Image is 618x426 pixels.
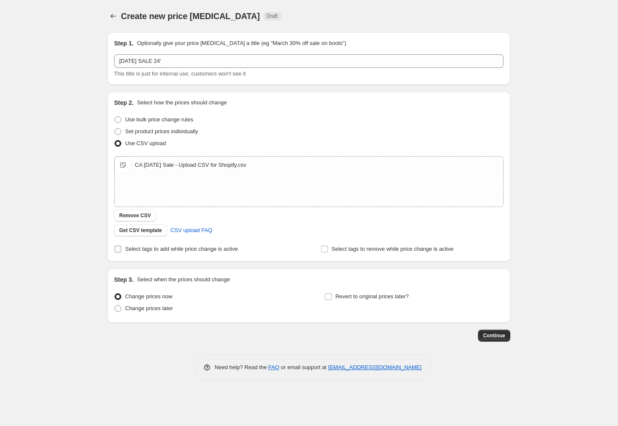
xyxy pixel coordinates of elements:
h2: Step 3. [114,275,134,284]
p: Select how the prices should change [137,98,227,107]
span: Select tags to add while price change is active [125,246,238,252]
span: Change prices now [125,293,172,300]
span: Change prices later [125,305,173,311]
span: Create new price [MEDICAL_DATA] [121,11,260,21]
span: Set product prices individually [125,128,198,135]
span: Select tags to remove while price change is active [332,246,454,252]
span: Need help? Read the [215,364,268,370]
a: FAQ [268,364,280,370]
div: CA [DATE] Sale - Upload CSV for Shopify.csv [135,161,246,169]
button: Remove CSV [114,210,156,221]
button: Continue [478,330,510,342]
span: This title is just for internal use, customers won't see it [114,70,246,77]
span: Use bulk price change rules [125,116,193,123]
button: Price change jobs [107,10,119,22]
h2: Step 1. [114,39,134,48]
p: Optionally give your price [MEDICAL_DATA] a title (eg "March 30% off sale on boots") [137,39,346,48]
span: or email support at [280,364,328,370]
span: Revert to original prices later? [336,293,409,300]
span: Continue [483,332,505,339]
span: Remove CSV [119,212,151,219]
h2: Step 2. [114,98,134,107]
span: Use CSV upload [125,140,166,146]
button: Get CSV template [114,224,167,236]
a: CSV upload FAQ [165,224,218,237]
a: [EMAIL_ADDRESS][DOMAIN_NAME] [328,364,422,370]
span: CSV upload FAQ [171,226,213,235]
p: Select when the prices should change [137,275,230,284]
span: Draft [267,13,278,20]
input: 30% off holiday sale [114,54,503,68]
span: Get CSV template [119,227,162,234]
